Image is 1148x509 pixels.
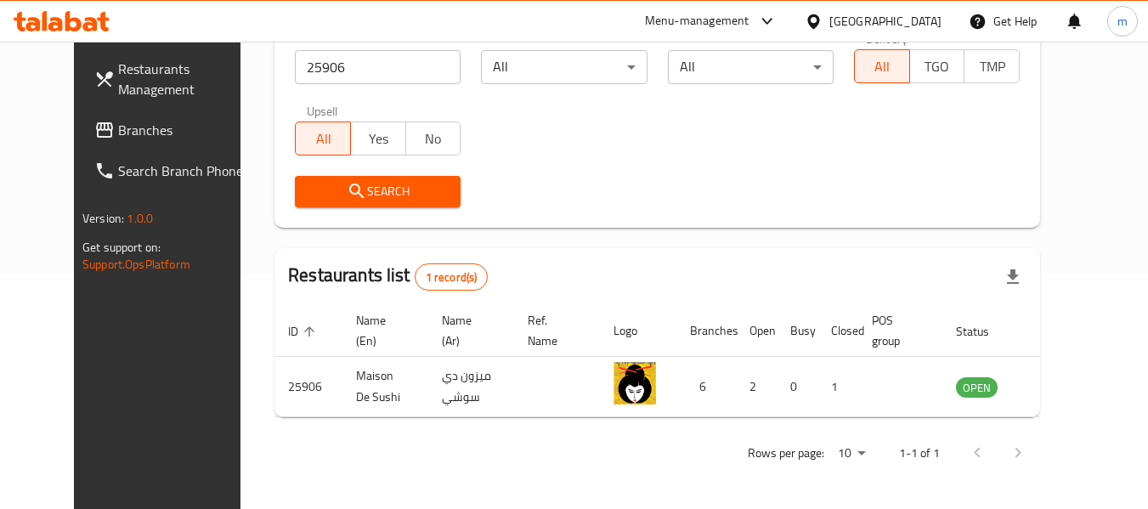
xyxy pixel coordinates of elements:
td: 0 [777,357,817,417]
span: m [1117,12,1128,31]
span: OPEN [956,378,998,398]
span: 1.0.0 [127,207,153,229]
input: Search for restaurant name or ID.. [295,50,461,84]
table: enhanced table [274,305,1090,417]
button: TMP [964,49,1020,83]
button: Search [295,176,461,207]
p: 1-1 of 1 [899,443,940,464]
h2: Restaurants list [288,263,488,291]
span: All [862,54,903,79]
span: Version: [82,207,124,229]
span: Branches [118,120,252,140]
div: Menu-management [645,11,749,31]
div: All [481,50,647,84]
td: ميزون دي سوشي [428,357,514,417]
label: Delivery [866,32,908,44]
label: Upsell [307,105,338,116]
span: TMP [971,54,1013,79]
span: Restaurants Management [118,59,252,99]
th: Busy [777,305,817,357]
td: 2 [736,357,777,417]
div: OPEN [956,377,998,398]
div: Export file [992,257,1033,297]
td: 1 [817,357,858,417]
div: Total records count [415,263,489,291]
span: POS group [872,310,922,351]
span: TGO [917,54,959,79]
p: Rows per page: [748,443,824,464]
span: ID [288,321,320,342]
span: Search [308,181,447,202]
td: 25906 [274,357,342,417]
div: All [668,50,834,84]
td: Maison De Sushi [342,357,428,417]
span: Yes [358,127,399,151]
button: All [854,49,910,83]
span: 1 record(s) [416,269,488,286]
button: All [295,122,351,156]
button: Yes [350,122,406,156]
th: Logo [600,305,676,357]
span: Name (Ar) [442,310,494,351]
a: Support.OpsPlatform [82,253,190,275]
div: Rows per page: [831,441,872,467]
td: 6 [676,357,736,417]
div: [GEOGRAPHIC_DATA] [829,12,942,31]
span: Search Branch Phone [118,161,252,181]
button: No [405,122,461,156]
span: All [303,127,344,151]
span: Get support on: [82,236,161,258]
th: Open [736,305,777,357]
a: Branches [81,110,266,150]
a: Search Branch Phone [81,150,266,191]
img: Maison De Sushi [614,362,656,404]
a: Restaurants Management [81,48,266,110]
button: TGO [909,49,965,83]
span: Name (En) [356,310,408,351]
span: No [413,127,455,151]
th: Action [1032,305,1090,357]
span: Ref. Name [528,310,580,351]
span: Status [956,321,1011,342]
th: Branches [676,305,736,357]
th: Closed [817,305,858,357]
